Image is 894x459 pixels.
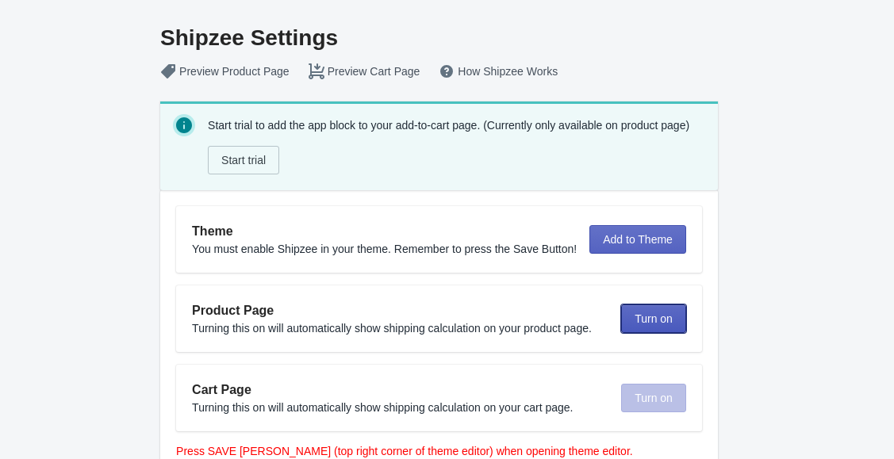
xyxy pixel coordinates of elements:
[208,114,705,178] div: Start trial to add the app block to your add-to-cart page. (Currently only available on product p...
[635,312,673,325] span: Turn on
[176,443,702,459] p: Press SAVE [PERSON_NAME] (top right corner of theme editor) when opening theme editor.
[208,146,279,174] button: Start trial
[192,322,592,335] span: Turning this on will automatically show shipping calculation on your product page.
[192,301,608,320] h2: Product Page
[394,243,577,255] span: Remember to press the Save Button!
[299,57,430,86] button: Preview Cart Page
[192,222,577,241] h2: Theme
[621,304,686,333] button: Turn on
[603,233,673,246] span: Add to Theme
[429,57,567,86] button: How Shipzee Works
[589,225,686,254] button: Add to Theme
[151,57,299,86] button: Preview Product Page
[192,381,608,400] h2: Cart Page
[221,154,266,166] span: Start trial
[192,401,573,414] span: Turning this on will automatically show shipping calculation on your cart page.
[160,25,702,51] h1: Shipzee Settings
[192,243,391,255] span: You must enable Shipzee in your theme.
